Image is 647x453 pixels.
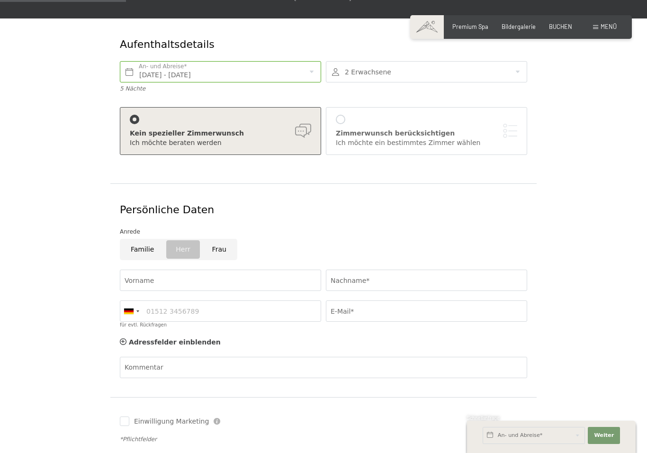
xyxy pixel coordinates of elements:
[120,301,142,321] div: Germany (Deutschland): +49
[549,23,572,30] a: BUCHEN
[129,338,221,346] span: Adressfelder einblenden
[588,427,620,444] button: Weiter
[467,415,500,421] span: Schnellanfrage
[130,129,311,138] div: Kein spezieller Zimmerwunsch
[120,435,527,444] div: *Pflichtfelder
[120,37,458,52] div: Aufenthaltsdetails
[120,322,167,327] label: für evtl. Rückfragen
[120,227,527,236] div: Anrede
[130,138,311,148] div: Ich möchte beraten werden
[336,129,517,138] div: Zimmerwunsch berücksichtigen
[120,203,527,217] div: Persönliche Daten
[120,300,321,322] input: 01512 3456789
[594,432,614,439] span: Weiter
[601,23,617,30] span: Menü
[134,417,209,426] span: Einwilligung Marketing
[336,138,517,148] div: Ich möchte ein bestimmtes Zimmer wählen
[120,85,321,93] div: 5 Nächte
[502,23,536,30] a: Bildergalerie
[452,23,488,30] a: Premium Spa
